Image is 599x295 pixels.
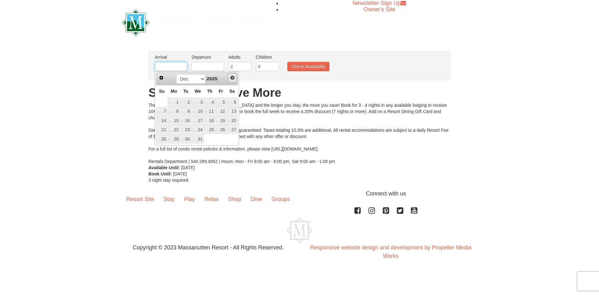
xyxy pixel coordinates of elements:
[122,189,159,209] a: Resort Site
[219,89,223,94] span: Friday
[215,97,226,107] td: available
[168,116,180,125] a: 15
[156,125,168,135] td: available
[191,134,204,144] td: available
[181,135,191,143] a: 30
[168,134,180,144] td: available
[192,54,224,60] label: Departure
[286,217,313,243] img: Massanutten Resort Logo
[227,98,237,106] a: 6
[204,107,215,116] td: available
[192,98,204,106] a: 3
[181,98,191,106] a: 2
[226,125,238,135] td: available
[204,116,215,125] a: 18
[227,125,237,134] a: 27
[215,125,226,135] td: available
[168,116,180,125] td: available
[149,178,189,183] span: 3 night stay required.
[149,102,450,165] div: There is so much to explore at [GEOGRAPHIC_DATA] and the longer you stay, the more you save! Book...
[256,54,279,60] label: Children
[216,116,226,125] a: 19
[181,125,191,134] a: 23
[227,116,237,125] a: 20
[191,125,204,135] td: available
[156,125,167,134] a: 21
[215,116,226,125] td: available
[171,89,177,94] span: Monday
[364,6,395,12] a: Owner's Site
[168,125,180,134] a: 22
[122,14,265,29] a: Massanutten Resort
[227,107,237,116] a: 13
[194,89,201,94] span: Wednesday
[149,165,180,170] strong: Available Until:
[191,107,204,116] td: available
[156,116,168,125] td: available
[156,107,168,116] td: available
[117,243,299,252] p: Copyright © 2023 Massanutten Resort - All Rights Reserved.
[168,135,180,143] a: 29
[230,75,235,80] span: Next
[156,135,167,143] a: 28
[159,89,165,94] span: Sunday
[267,189,295,209] a: Groups
[192,116,204,125] a: 17
[179,189,200,209] a: Play
[216,98,226,106] a: 5
[122,9,265,36] img: Massanutten Resort Logo
[168,125,180,135] td: available
[204,125,215,135] td: available
[181,116,191,125] a: 16
[204,98,215,106] a: 4
[181,165,195,170] span: [DATE]
[122,189,477,198] p: Connect with us
[180,116,192,125] td: available
[180,125,192,135] td: available
[168,97,180,107] td: available
[226,97,238,107] td: available
[183,89,188,94] span: Tuesday
[168,107,180,116] td: available
[156,107,167,116] a: 7
[204,97,215,107] td: available
[149,171,172,176] strong: Book Until:
[228,73,237,82] a: Next
[204,125,215,134] a: 25
[191,97,204,107] td: available
[156,116,167,125] a: 14
[191,116,204,125] td: available
[200,189,223,209] a: Relax
[180,107,192,116] td: available
[246,189,267,209] a: Dine
[159,189,179,209] a: Stay
[181,107,191,116] a: 9
[207,76,217,81] span: 2025
[223,189,246,209] a: Shop
[155,54,187,60] label: Arrival
[204,116,215,125] td: available
[310,244,471,259] a: Responsive website design and development by Propeller Media Works
[159,75,164,80] span: Prev
[192,107,204,116] a: 10
[180,97,192,107] td: available
[157,73,166,82] a: Prev
[173,171,187,176] span: [DATE]
[168,98,180,106] a: 1
[180,134,192,144] td: available
[287,62,329,71] button: Check Availability
[216,125,226,134] a: 26
[192,135,204,143] a: 31
[156,134,168,144] td: available
[215,107,226,116] td: available
[204,107,215,116] a: 11
[228,54,251,60] label: Adults
[216,107,226,116] a: 12
[192,125,204,134] a: 24
[229,89,235,94] span: Saturday
[226,107,238,116] td: available
[226,116,238,125] td: available
[168,107,180,116] a: 8
[149,86,450,99] h1: Stay Longer Save More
